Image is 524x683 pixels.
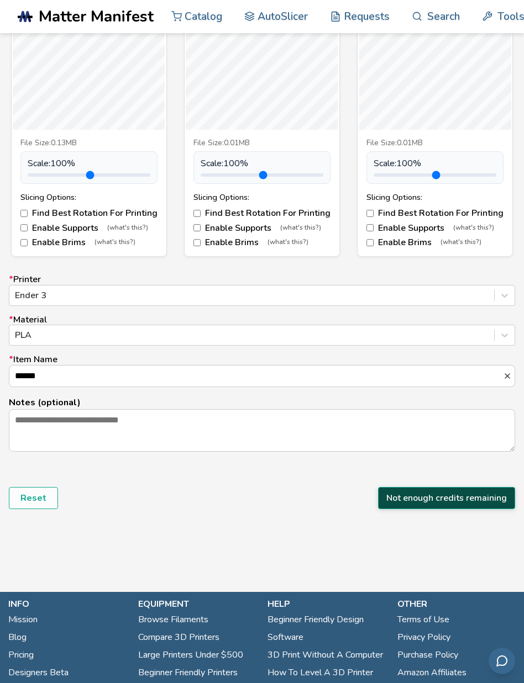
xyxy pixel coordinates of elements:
span: (what's this?) [95,239,135,246]
button: Not enough credits remaining [378,487,515,509]
input: Enable Brims(what's this?) [20,239,28,246]
a: Compare 3D Printers [138,628,219,646]
a: Purchase Policy [397,646,458,664]
span: Matter Manifest [39,8,154,25]
label: Printer [9,274,515,305]
a: Browse Filaments [138,611,208,628]
div: File Size: 0.01MB [366,139,504,147]
span: (what's this?) [453,224,494,232]
label: Enable Brims [193,237,331,247]
a: Beginner Friendly Design Software [268,611,386,646]
span: Scale: 100 % [201,158,248,168]
input: Enable Brims(what's this?) [366,239,374,246]
label: Find Best Rotation For Printing [366,208,504,218]
input: Find Best Rotation For Printing [20,210,28,217]
a: Pricing [8,646,34,664]
a: Privacy Policy [397,628,450,646]
label: Enable Brims [20,237,158,247]
div: Slicing Options: [193,193,331,202]
a: Terms of Use [397,611,449,628]
input: Enable Supports(what's this?) [193,224,201,231]
a: Blog [8,628,27,646]
label: Enable Supports [366,223,504,233]
input: Enable Supports(what's this?) [366,224,374,231]
label: Enable Supports [193,223,331,233]
button: Send feedback via email [489,648,515,674]
div: Slicing Options: [20,193,158,202]
label: Find Best Rotation For Printing [20,208,158,218]
span: Scale: 100 % [28,158,75,168]
a: 3D Print Without A Computer [268,646,383,664]
label: Enable Brims [366,237,504,247]
button: *Item Name [503,372,515,380]
input: Find Best Rotation For Printing [193,210,201,217]
button: Reset [9,487,58,509]
label: Item Name [9,354,515,387]
textarea: Notes (optional) [9,410,515,451]
span: (what's this?) [268,239,308,246]
a: Mission [8,611,38,628]
div: Slicing Options: [366,193,504,202]
p: info [8,597,127,611]
input: Find Best Rotation For Printing [366,210,374,217]
a: Amazon Affiliates [397,664,467,681]
a: Designers Beta [8,664,69,681]
label: Material [9,315,515,346]
div: File Size: 0.01MB [193,139,331,147]
p: Notes (optional) [9,396,515,409]
p: other [397,597,516,611]
span: (what's this?) [280,224,321,232]
p: equipment [138,597,257,611]
span: (what's this?) [107,224,148,232]
label: Find Best Rotation For Printing [193,208,331,218]
p: help [268,597,386,611]
label: Enable Supports [20,223,158,233]
input: *Item Name [9,366,503,386]
input: Enable Brims(what's this?) [193,239,201,246]
span: (what's this?) [441,239,481,246]
input: Enable Supports(what's this?) [20,224,28,231]
a: Large Printers Under $500 [138,646,243,664]
span: Scale: 100 % [374,158,421,168]
div: File Size: 0.13MB [20,139,158,147]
